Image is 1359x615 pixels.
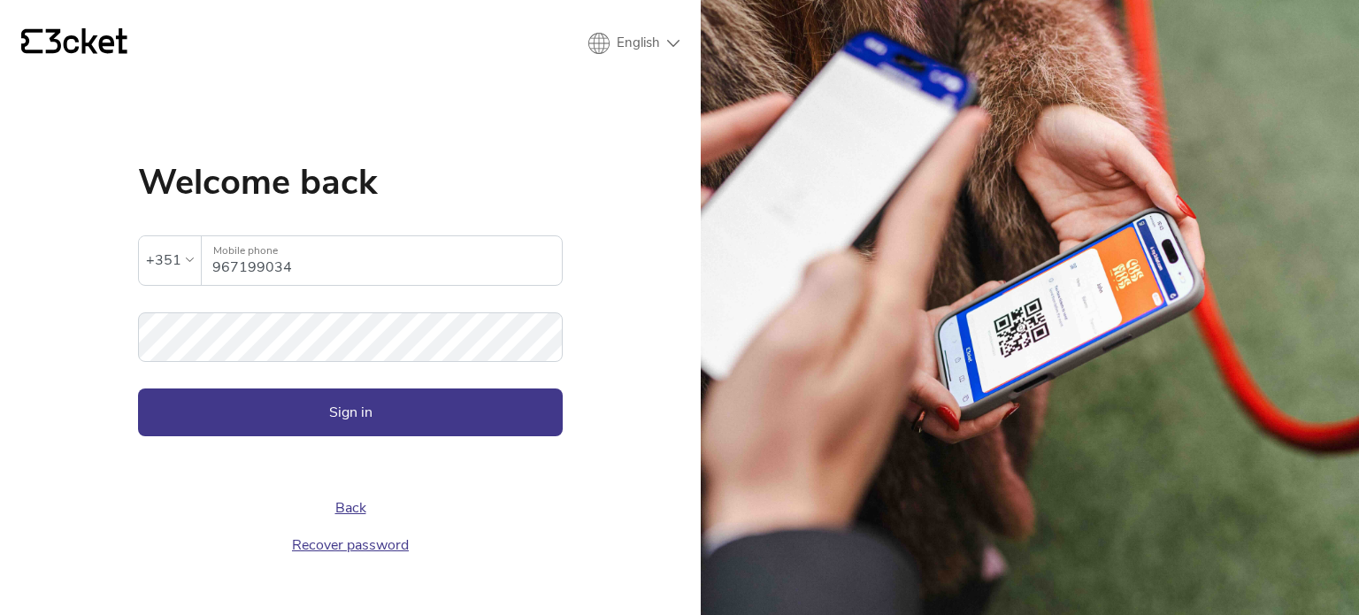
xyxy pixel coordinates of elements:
h1: Welcome back [138,165,563,200]
a: Recover password [292,535,409,555]
label: Mobile phone [202,236,562,265]
a: Back [335,498,366,518]
g: {' '} [21,29,42,54]
div: +351 [146,247,181,273]
input: Mobile phone [212,236,562,285]
button: Sign in [138,388,563,436]
label: Password [138,312,563,342]
a: {' '} [21,28,127,58]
